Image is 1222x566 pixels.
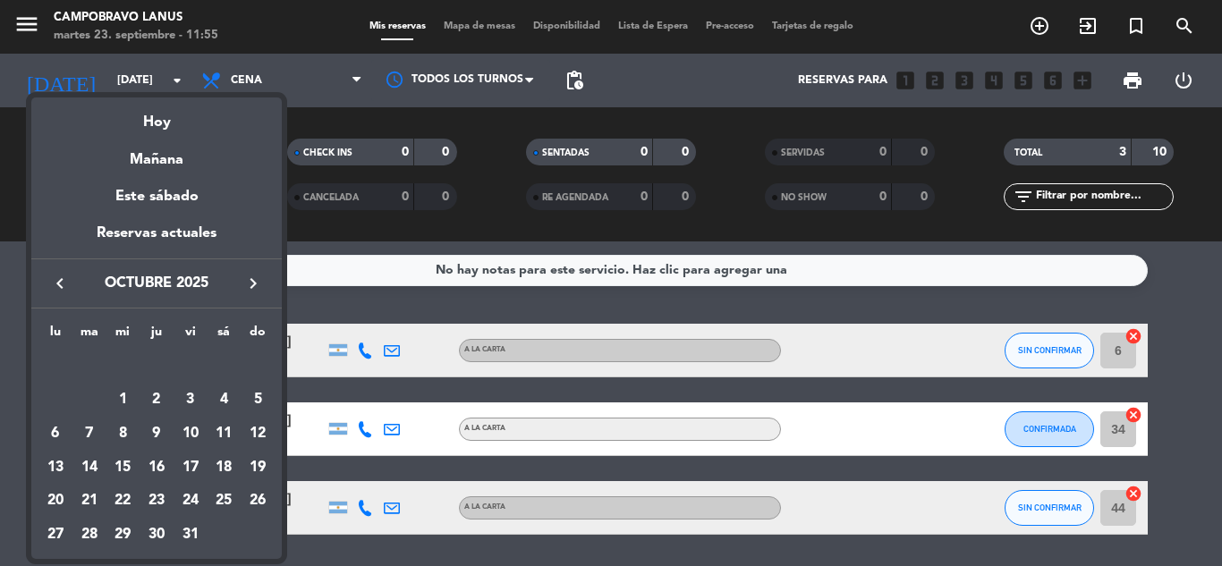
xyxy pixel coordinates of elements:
[208,486,239,517] div: 25
[40,486,71,517] div: 20
[74,520,105,550] div: 28
[140,322,174,350] th: jueves
[208,384,242,418] td: 4 de octubre de 2025
[74,486,105,517] div: 21
[208,418,239,449] div: 11
[31,135,282,172] div: Mañana
[31,172,282,222] div: Este sábado
[106,451,140,485] td: 15 de octubre de 2025
[38,451,72,485] td: 13 de octubre de 2025
[175,486,206,517] div: 24
[174,485,208,519] td: 24 de octubre de 2025
[241,384,275,418] td: 5 de octubre de 2025
[141,486,172,517] div: 23
[141,418,172,449] div: 9
[40,520,71,550] div: 27
[49,273,71,294] i: keyboard_arrow_left
[175,520,206,550] div: 31
[241,451,275,485] td: 19 de octubre de 2025
[140,417,174,451] td: 9 de octubre de 2025
[31,97,282,134] div: Hoy
[38,417,72,451] td: 6 de octubre de 2025
[241,485,275,519] td: 26 de octubre de 2025
[107,486,138,517] div: 22
[106,485,140,519] td: 22 de octubre de 2025
[242,452,273,483] div: 19
[107,520,138,550] div: 29
[175,418,206,449] div: 10
[208,451,242,485] td: 18 de octubre de 2025
[175,384,206,415] div: 3
[140,518,174,552] td: 30 de octubre de 2025
[242,273,264,294] i: keyboard_arrow_right
[107,384,138,415] div: 1
[208,322,242,350] th: sábado
[72,451,106,485] td: 14 de octubre de 2025
[106,384,140,418] td: 1 de octubre de 2025
[107,418,138,449] div: 8
[141,452,172,483] div: 16
[174,384,208,418] td: 3 de octubre de 2025
[140,384,174,418] td: 2 de octubre de 2025
[140,451,174,485] td: 16 de octubre de 2025
[72,518,106,552] td: 28 de octubre de 2025
[31,222,282,258] div: Reservas actuales
[106,417,140,451] td: 8 de octubre de 2025
[208,384,239,415] div: 4
[208,452,239,483] div: 18
[237,272,269,295] button: keyboard_arrow_right
[38,518,72,552] td: 27 de octubre de 2025
[38,322,72,350] th: lunes
[44,272,76,295] button: keyboard_arrow_left
[175,452,206,483] div: 17
[107,452,138,483] div: 15
[76,272,237,295] span: octubre 2025
[242,486,273,517] div: 26
[72,322,106,350] th: martes
[38,485,72,519] td: 20 de octubre de 2025
[141,384,172,415] div: 2
[74,418,105,449] div: 7
[208,417,242,451] td: 11 de octubre de 2025
[242,384,273,415] div: 5
[74,452,105,483] div: 14
[174,322,208,350] th: viernes
[208,485,242,519] td: 25 de octubre de 2025
[174,417,208,451] td: 10 de octubre de 2025
[242,418,273,449] div: 12
[174,518,208,552] td: 31 de octubre de 2025
[241,417,275,451] td: 12 de octubre de 2025
[141,520,172,550] div: 30
[174,451,208,485] td: 17 de octubre de 2025
[106,322,140,350] th: miércoles
[106,518,140,552] td: 29 de octubre de 2025
[140,485,174,519] td: 23 de octubre de 2025
[72,417,106,451] td: 7 de octubre de 2025
[40,452,71,483] div: 13
[40,418,71,449] div: 6
[38,350,275,384] td: OCT.
[72,485,106,519] td: 21 de octubre de 2025
[241,322,275,350] th: domingo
